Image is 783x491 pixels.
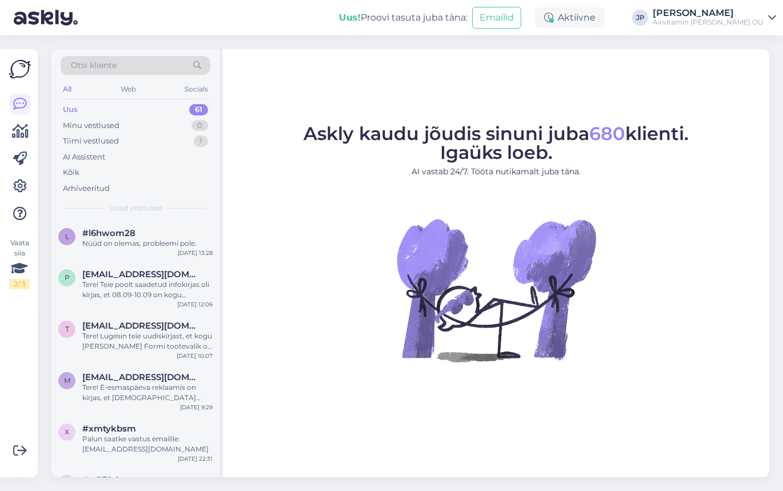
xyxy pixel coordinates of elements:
span: t [65,325,69,333]
img: Askly Logo [9,58,31,80]
span: merilin686@hotmail.com [82,372,201,382]
div: JP [632,10,648,26]
div: [DATE] 10:07 [177,352,213,360]
span: piret.kattai@gmail.com [82,269,201,280]
div: [DATE] 22:31 [178,454,213,463]
span: x [65,428,69,436]
div: 0 [191,120,208,131]
div: Tere! Lugesin teie uudiskirjast, et kogu [PERSON_NAME] Formi tootevalik on 20% soodsamalt alates ... [82,331,213,352]
a: [PERSON_NAME]Airvitamin [PERSON_NAME] OÜ [653,9,776,27]
div: 1 [194,135,208,147]
p: AI vastab 24/7. Tööta nutikamalt juba täna. [303,166,689,178]
div: Uus [63,104,78,115]
div: [DATE] 9:29 [180,403,213,412]
span: p [65,273,70,282]
div: [PERSON_NAME] [653,9,764,18]
b: Uus! [339,12,361,23]
div: Airvitamin [PERSON_NAME] OÜ [653,18,764,27]
span: Uued vestlused [109,203,162,213]
div: Proovi tasuta juba täna: [339,11,468,25]
span: m [64,376,70,385]
span: l [65,232,69,241]
span: #l6hwom28 [82,228,135,238]
div: [DATE] 12:06 [177,300,213,309]
span: #xmtykbsm [82,424,136,434]
img: No Chat active [393,187,599,393]
div: Tiimi vestlused [63,135,119,147]
div: All [61,82,74,97]
div: Kõik [63,167,79,178]
div: Minu vestlused [63,120,119,131]
div: [DATE] 13:28 [178,249,213,257]
div: 61 [189,104,208,115]
div: Nüüd on olemas, probleemi pole. [82,238,213,249]
div: Socials [182,82,210,97]
div: Tere! E-esmaspäeva reklaamis on kirjas, et [DEMOGRAPHIC_DATA] rakendub ka filtritele. Samas, [PER... [82,382,213,403]
div: Vaata siia [9,238,30,289]
span: 680 [589,122,625,145]
div: Web [118,82,138,97]
div: Arhiveeritud [63,183,110,194]
div: 2 / 3 [9,279,30,289]
span: Otsi kliente [71,59,117,71]
span: #w7fl2tkp [82,475,127,485]
span: Askly kaudu jõudis sinuni juba klienti. Igaüks loeb. [303,122,689,163]
div: Tere! Teie poolt saadetud infokirjas oli kirjas, et 08.09-10.09 on kogu [PERSON_NAME] Formi toote... [82,280,213,300]
div: Palun saatke vastus emailile: [EMAIL_ADDRESS][DOMAIN_NAME] [82,434,213,454]
span: triin.nuut@gmail.com [82,321,201,331]
div: AI Assistent [63,151,105,163]
div: Aktiivne [535,7,605,28]
button: Emailid [472,7,521,29]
